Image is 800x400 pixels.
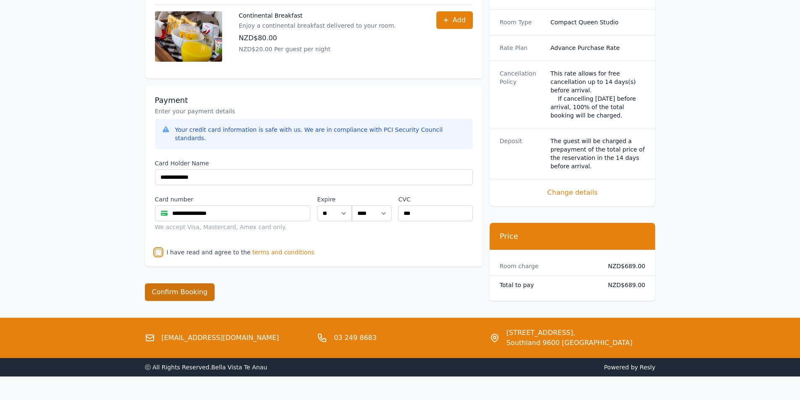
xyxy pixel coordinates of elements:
dt: Deposit [500,137,544,170]
label: Card Holder Name [155,159,473,167]
span: [STREET_ADDRESS], [506,328,632,338]
dt: Rate Plan [500,44,544,52]
span: Powered by [404,363,656,371]
label: Card number [155,195,311,204]
span: ⓒ All Rights Reserved. Bella Vista Te Anau [145,364,268,371]
h3: Payment [155,95,473,105]
dd: NZD$689.00 [601,262,645,270]
span: Change details [500,188,645,198]
dd: The guest will be charged a prepayment of the total price of the reservation in the 14 days befor... [551,137,645,170]
img: Continental Breakfast [155,11,222,62]
dt: Room Type [500,18,544,26]
div: This rate allows for free cancellation up to 14 days(s) before arrival. If cancelling [DATE] befo... [551,69,645,120]
a: [EMAIL_ADDRESS][DOMAIN_NAME] [162,333,279,343]
dd: Advance Purchase Rate [551,44,645,52]
label: CVC [398,195,472,204]
label: I have read and agree to the [167,249,251,256]
p: Continental Breakfast [239,11,396,20]
span: Add [453,15,466,25]
h3: Price [500,231,645,241]
dt: Total to pay [500,281,595,289]
dd: NZD$689.00 [601,281,645,289]
label: Expire [317,195,352,204]
div: Your credit card information is safe with us. We are in compliance with PCI Security Council stan... [175,125,466,142]
button: Confirm Booking [145,283,215,301]
p: Enjoy a continental breakfast delivered to your room. [239,21,396,30]
dd: Compact Queen Studio [551,18,645,26]
span: Southland 9600 [GEOGRAPHIC_DATA] [506,338,632,348]
dt: Cancellation Policy [500,69,544,120]
a: 03 249 8683 [334,333,377,343]
p: Enter your payment details [155,107,473,115]
div: We accept Visa, Mastercard, Amex card only. [155,223,311,231]
p: NZD$20.00 Per guest per night [239,45,396,53]
span: terms and conditions [252,248,315,256]
a: Resly [640,364,655,371]
p: NZD$80.00 [239,33,396,43]
button: Add [436,11,473,29]
dt: Room charge [500,262,595,270]
label: . [352,195,391,204]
